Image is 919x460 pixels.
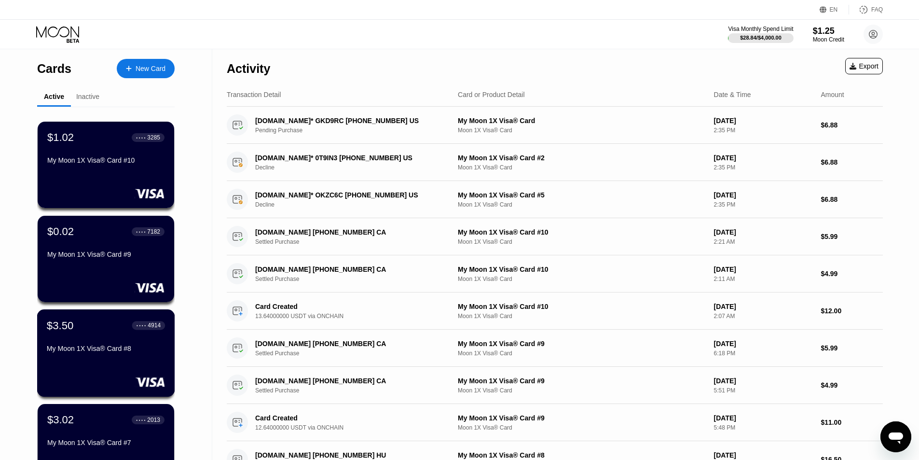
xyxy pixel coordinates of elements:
[76,93,99,100] div: Inactive
[255,191,442,199] div: [DOMAIN_NAME]* OKZC6C [PHONE_NUMBER] US
[821,158,883,166] div: $6.88
[458,127,706,134] div: Moon 1X Visa® Card
[714,276,813,282] div: 2:11 AM
[850,62,878,70] div: Export
[47,131,74,144] div: $1.02
[255,303,442,310] div: Card Created
[821,381,883,389] div: $4.99
[714,451,813,459] div: [DATE]
[47,251,165,258] div: My Moon 1X Visa® Card #9
[714,228,813,236] div: [DATE]
[47,439,165,446] div: My Moon 1X Visa® Card #7
[147,134,160,141] div: 3285
[227,404,883,441] div: Card Created12.64000000 USDT via ONCHAINMy Moon 1X Visa® Card #9Moon 1X Visa® Card[DATE]5:48 PM$1...
[38,216,174,302] div: $0.02● ● ● ●7182My Moon 1X Visa® Card #9
[821,344,883,352] div: $5.99
[38,122,174,208] div: $1.02● ● ● ●3285My Moon 1X Visa® Card #10
[458,265,706,273] div: My Moon 1X Visa® Card #10
[821,307,883,315] div: $12.00
[38,310,174,396] div: $3.50● ● ● ●4914My Moon 1X Visa® Card #8
[821,270,883,278] div: $4.99
[255,387,456,394] div: Settled Purchase
[227,181,883,218] div: [DOMAIN_NAME]* OKZC6C [PHONE_NUMBER] USDeclineMy Moon 1X Visa® Card #5Moon 1X Visa® Card[DATE]2:3...
[714,201,813,208] div: 2:35 PM
[458,424,706,431] div: Moon 1X Visa® Card
[47,156,165,164] div: My Moon 1X Visa® Card #10
[44,93,64,100] div: Active
[714,127,813,134] div: 2:35 PM
[714,377,813,385] div: [DATE]
[227,367,883,404] div: [DOMAIN_NAME] [PHONE_NUMBER] CASettled PurchaseMy Moon 1X Visa® Card #9Moon 1X Visa® Card[DATE]5:...
[148,322,161,329] div: 4914
[136,418,146,421] div: ● ● ● ●
[147,228,160,235] div: 7182
[813,26,844,36] div: $1.25
[255,164,456,171] div: Decline
[255,451,442,459] div: [DOMAIN_NAME] [PHONE_NUMBER] HU
[47,319,74,332] div: $3.50
[255,127,456,134] div: Pending Purchase
[136,136,146,139] div: ● ● ● ●
[47,345,165,352] div: My Moon 1X Visa® Card #8
[458,313,706,320] div: Moon 1X Visa® Card
[458,228,706,236] div: My Moon 1X Visa® Card #10
[714,265,813,273] div: [DATE]
[714,414,813,422] div: [DATE]
[136,230,146,233] div: ● ● ● ●
[830,6,838,13] div: EN
[728,26,793,32] div: Visa Monthly Spend Limit
[714,164,813,171] div: 2:35 PM
[458,201,706,208] div: Moon 1X Visa® Card
[714,191,813,199] div: [DATE]
[714,303,813,310] div: [DATE]
[821,195,883,203] div: $6.88
[255,238,456,245] div: Settled Purchase
[47,414,74,426] div: $3.02
[255,265,442,273] div: [DOMAIN_NAME] [PHONE_NUMBER] CA
[136,65,165,73] div: New Card
[255,377,442,385] div: [DOMAIN_NAME] [PHONE_NUMBER] CA
[714,387,813,394] div: 5:51 PM
[458,377,706,385] div: My Moon 1X Visa® Card #9
[458,276,706,282] div: Moon 1X Visa® Card
[227,107,883,144] div: [DOMAIN_NAME]* GKD9RC [PHONE_NUMBER] USPending PurchaseMy Moon 1X Visa® CardMoon 1X Visa® Card[DA...
[714,350,813,357] div: 6:18 PM
[458,91,525,98] div: Card or Product Detail
[714,238,813,245] div: 2:21 AM
[227,330,883,367] div: [DOMAIN_NAME] [PHONE_NUMBER] CASettled PurchaseMy Moon 1X Visa® Card #9Moon 1X Visa® Card[DATE]6:...
[458,238,706,245] div: Moon 1X Visa® Card
[458,164,706,171] div: Moon 1X Visa® Card
[458,303,706,310] div: My Moon 1X Visa® Card #10
[147,417,160,423] div: 2013
[821,418,883,426] div: $11.00
[714,424,813,431] div: 5:48 PM
[227,293,883,330] div: Card Created13.64000000 USDT via ONCHAINMy Moon 1X Visa® Card #10Moon 1X Visa® Card[DATE]2:07 AM$...
[849,5,883,14] div: FAQ
[813,36,844,43] div: Moon Credit
[47,225,74,238] div: $0.02
[458,191,706,199] div: My Moon 1X Visa® Card #5
[255,228,442,236] div: [DOMAIN_NAME] [PHONE_NUMBER] CA
[871,6,883,13] div: FAQ
[255,276,456,282] div: Settled Purchase
[227,255,883,293] div: [DOMAIN_NAME] [PHONE_NUMBER] CASettled PurchaseMy Moon 1X Visa® Card #10Moon 1X Visa® Card[DATE]2...
[714,313,813,320] div: 2:07 AM
[714,154,813,162] div: [DATE]
[845,58,883,74] div: Export
[458,340,706,348] div: My Moon 1X Visa® Card #9
[714,91,751,98] div: Date & Time
[458,154,706,162] div: My Moon 1X Visa® Card #2
[255,313,456,320] div: 13.64000000 USDT via ONCHAIN
[255,340,442,348] div: [DOMAIN_NAME] [PHONE_NUMBER] CA
[728,26,793,43] div: Visa Monthly Spend Limit$28.84/$4,000.00
[227,62,270,76] div: Activity
[255,350,456,357] div: Settled Purchase
[255,117,442,125] div: [DOMAIN_NAME]* GKD9RC [PHONE_NUMBER] US
[458,414,706,422] div: My Moon 1X Visa® Card #9
[821,121,883,129] div: $6.88
[714,340,813,348] div: [DATE]
[740,35,782,41] div: $28.84 / $4,000.00
[821,233,883,240] div: $5.99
